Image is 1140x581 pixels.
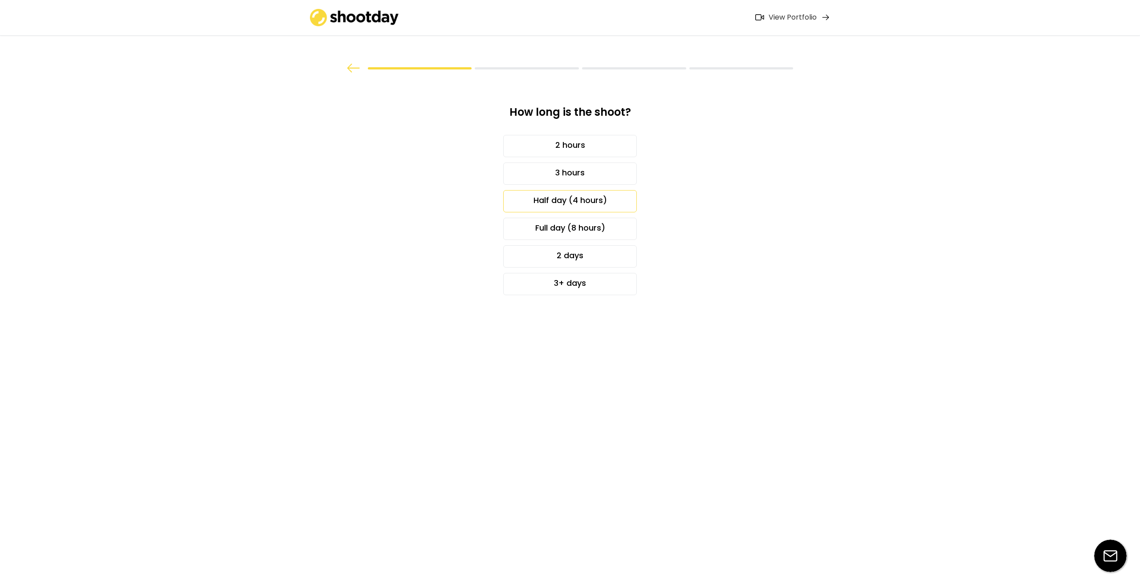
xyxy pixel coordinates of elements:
[449,105,691,126] div: How long is the shoot?
[1094,540,1127,572] img: email-icon%20%281%29.svg
[755,14,764,20] img: Icon%20feather-video%402x.png
[503,163,637,185] div: 3 hours
[503,190,637,212] div: Half day (4 hours)
[310,9,399,26] img: shootday_logo.png
[503,245,637,268] div: 2 days
[503,218,637,240] div: Full day (8 hours)
[347,64,360,73] img: arrow%20back.svg
[503,273,637,295] div: 3+ days
[769,13,817,22] div: View Portfolio
[503,135,637,157] div: 2 hours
